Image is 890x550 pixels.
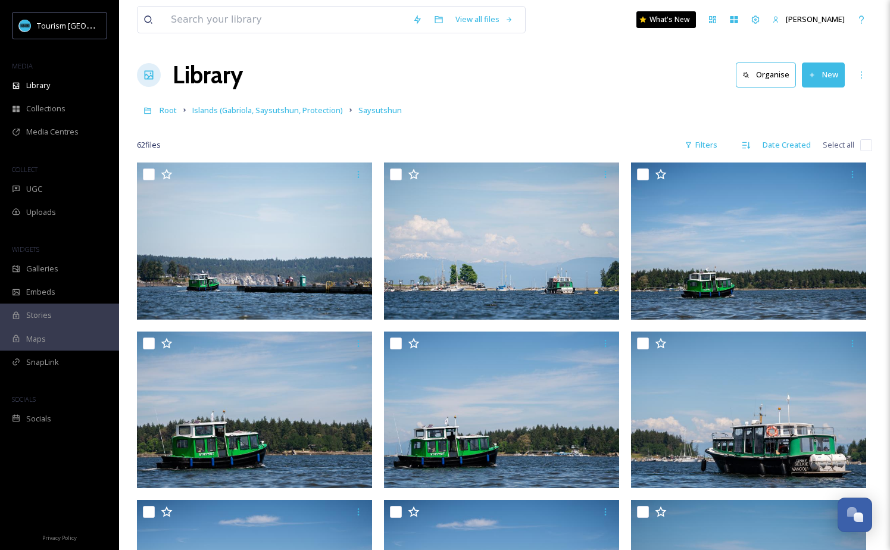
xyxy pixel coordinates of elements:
span: COLLECT [12,165,38,174]
a: Library [173,57,243,93]
span: Maps [26,333,46,345]
div: Date Created [757,133,817,157]
span: Select all [823,139,854,151]
div: Filters [679,133,723,157]
span: UGC [26,183,42,195]
span: SOCIALS [12,395,36,404]
img: TMC02980.jpg [384,332,619,489]
span: Islands (Gabriola, Saysutshun, Protection) [192,105,343,115]
button: Open Chat [838,498,872,532]
a: Root [160,103,177,117]
span: WIDGETS [12,245,39,254]
img: TMC02994.jpg [137,162,372,320]
a: Privacy Policy [42,530,77,544]
span: 62 file s [137,139,161,151]
span: Galleries [26,263,58,274]
img: TMC02992.jpg [384,162,619,320]
span: [PERSON_NAME] [786,14,845,24]
span: SnapLink [26,357,59,368]
button: New [802,62,845,87]
span: Stories [26,310,52,321]
a: What's New [636,11,696,28]
img: TMC02982.jpg [137,332,372,489]
span: Uploads [26,207,56,218]
span: Root [160,105,177,115]
span: Privacy Policy [42,534,77,542]
span: Saysutshun [358,105,402,115]
button: Organise [736,62,796,87]
span: Media Centres [26,126,79,137]
img: tourism_nanaimo_logo.jpeg [19,20,31,32]
a: Organise [736,62,802,87]
span: Embeds [26,286,55,298]
span: Tourism [GEOGRAPHIC_DATA] [37,20,143,31]
a: Islands (Gabriola, Saysutshun, Protection) [192,103,343,117]
a: View all files [449,8,519,31]
a: [PERSON_NAME] [766,8,851,31]
span: Library [26,80,50,91]
img: TMC02984.jpg [631,162,866,320]
span: Collections [26,103,65,114]
span: Socials [26,413,51,424]
img: TMC02977.jpg [631,332,866,489]
input: Search your library [165,7,407,33]
a: Saysutshun [358,103,402,117]
span: MEDIA [12,61,33,70]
